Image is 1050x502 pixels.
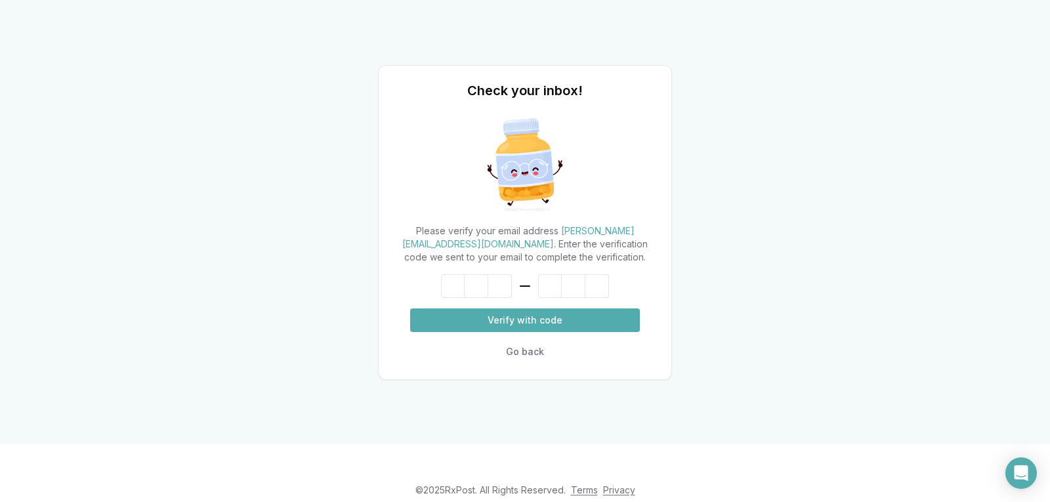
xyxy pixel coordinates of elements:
[603,484,635,495] a: Privacy
[571,484,598,495] a: Terms
[402,225,635,249] span: [PERSON_NAME][EMAIL_ADDRESS][DOMAIN_NAME]
[410,340,640,364] button: Go back
[1005,457,1037,489] div: Open Intercom Messenger
[476,115,574,214] img: Excited Pill Bottle
[467,81,583,100] h1: Check your inbox!
[410,308,640,332] button: Verify with code
[394,224,656,264] div: Please verify your email address . Enter the verification code we sent to your email to complete ...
